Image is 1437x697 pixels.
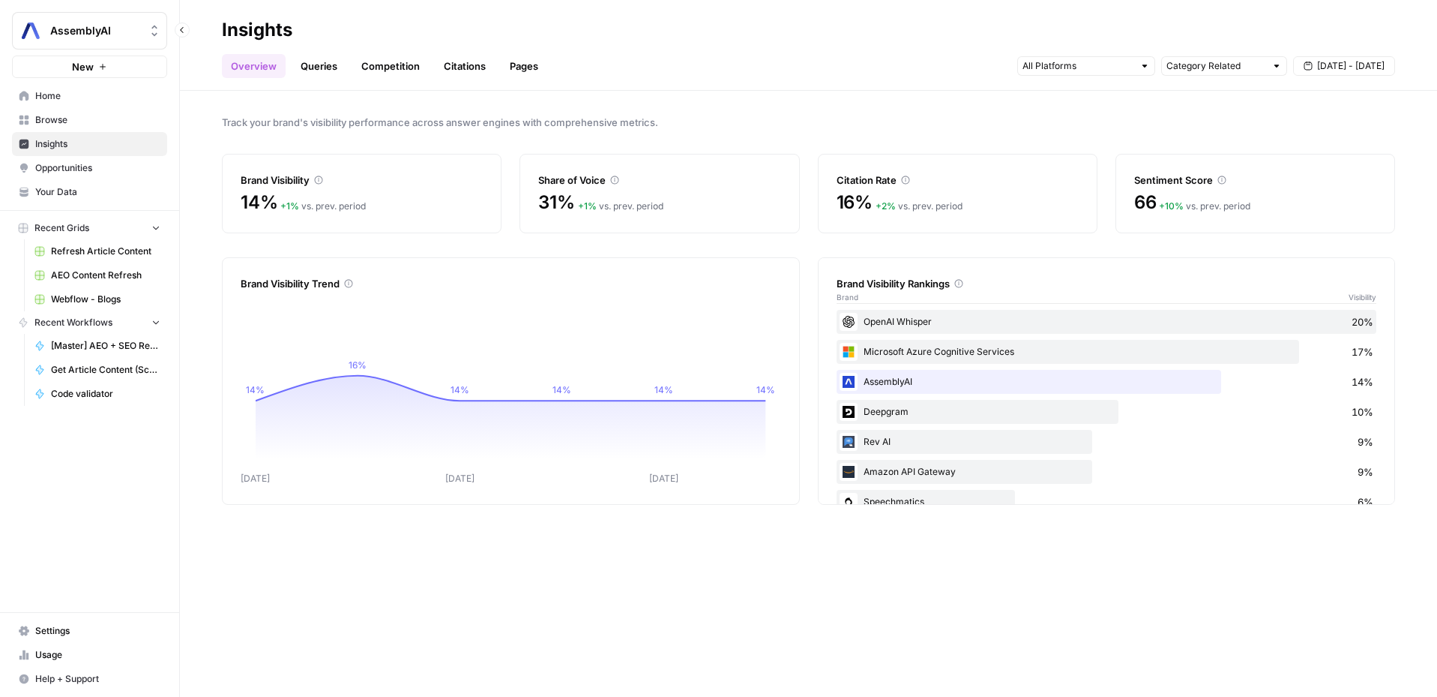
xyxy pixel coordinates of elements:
div: Speechmatics [837,490,1377,514]
span: Brand [837,291,858,303]
span: 14% [1352,374,1373,389]
div: Brand Visibility Rankings [837,276,1377,291]
img: 30ohngqsev2ncapwg458iuk6ib0l [840,433,858,451]
a: Overview [222,54,286,78]
span: Settings [35,624,160,638]
span: 9% [1358,434,1373,449]
img: AssemblyAI Logo [17,17,44,44]
img: 5xpccxype1cywfuoa934uv7cahnr [840,313,858,331]
button: Recent Grids [12,217,167,239]
button: Workspace: AssemblyAI [12,12,167,50]
span: Browse [35,113,160,127]
div: AssemblyAI [837,370,1377,394]
input: Category Related [1166,59,1265,74]
div: Insights [222,18,292,42]
a: Queries [292,54,346,78]
a: Code validator [28,382,167,406]
span: Visibility [1349,291,1376,303]
span: Webflow - Blogs [51,293,160,306]
div: Brand Visibility Trend [241,276,781,291]
span: 17% [1352,344,1373,359]
a: AEO Content Refresh [28,263,167,287]
span: 16% [837,191,873,215]
span: Opportunities [35,161,160,175]
a: Browse [12,108,167,132]
tspan: [DATE] [241,473,270,484]
span: + 2 % [876,200,896,212]
span: AEO Content Refresh [51,269,160,282]
a: Usage [12,643,167,667]
span: 20% [1352,314,1373,329]
a: [Master] AEO + SEO Refresh [28,334,167,358]
div: vs. prev. period [1159,200,1250,213]
tspan: [DATE] [649,473,678,484]
span: Recent Grids [34,221,89,235]
span: New [72,59,94,74]
a: Webflow - Blogs [28,287,167,311]
span: 9% [1358,464,1373,479]
div: Microsoft Azure Cognitive Services [837,340,1377,364]
tspan: 14% [552,384,571,395]
img: ignhbrxz14c4284h0w2j1irtrgkv [840,373,858,391]
span: Code validator [51,387,160,401]
button: [DATE] - [DATE] [1293,56,1395,76]
span: AssemblyAI [50,23,141,38]
div: Deepgram [837,400,1377,424]
span: Recent Workflows [34,316,112,329]
a: Home [12,84,167,108]
a: Pages [501,54,547,78]
span: Help + Support [35,672,160,686]
a: Get Article Content (Scrape) [28,358,167,382]
span: + 1 % [280,200,299,212]
tspan: 14% [451,384,469,395]
img: p01h11e1xl50jjsmmbrnhiqver4p [840,403,858,421]
div: vs. prev. period [876,200,962,213]
span: 66 [1134,191,1157,215]
a: Opportunities [12,156,167,180]
a: Your Data [12,180,167,204]
tspan: 14% [246,384,265,395]
tspan: [DATE] [445,473,475,484]
a: Refresh Article Content [28,239,167,263]
a: Citations [435,54,495,78]
div: Amazon API Gateway [837,460,1377,484]
span: + 1 % [578,200,597,212]
tspan: 14% [654,384,673,395]
div: Brand Visibility [241,173,483,188]
span: Your Data [35,185,160,199]
button: Recent Workflows [12,311,167,334]
div: Rev AI [837,430,1377,454]
span: 6% [1358,494,1373,509]
div: Sentiment Score [1134,173,1376,188]
img: 92hpos67amlkrkl05ft7tmfktqu4 [840,463,858,481]
span: 10% [1352,404,1373,419]
a: Insights [12,132,167,156]
tspan: 14% [756,384,775,395]
span: Home [35,89,160,103]
img: mhe4vjtujq36h53t2unqbj0cd217 [840,343,858,361]
span: [Master] AEO + SEO Refresh [51,339,160,353]
div: vs. prev. period [578,200,663,213]
div: vs. prev. period [280,200,366,213]
tspan: 16% [349,359,367,371]
button: Help + Support [12,667,167,691]
div: Citation Rate [837,173,1079,188]
span: 14% [241,191,277,215]
div: OpenAI Whisper [837,310,1377,334]
span: + 10 % [1159,200,1184,212]
span: Track your brand's visibility performance across answer engines with comprehensive metrics. [222,115,1395,130]
span: Refresh Article Content [51,245,160,258]
button: New [12,56,167,78]
input: All Platforms [1022,59,1133,74]
img: 0okyxmupk1pl4h1o5xmvl82snl9r [840,493,858,511]
a: Settings [12,619,167,643]
span: 31% [538,191,574,215]
span: Insights [35,137,160,151]
span: Usage [35,648,160,662]
div: Share of Voice [538,173,780,188]
span: [DATE] - [DATE] [1317,59,1385,73]
span: Get Article Content (Scrape) [51,363,160,377]
a: Competition [352,54,429,78]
